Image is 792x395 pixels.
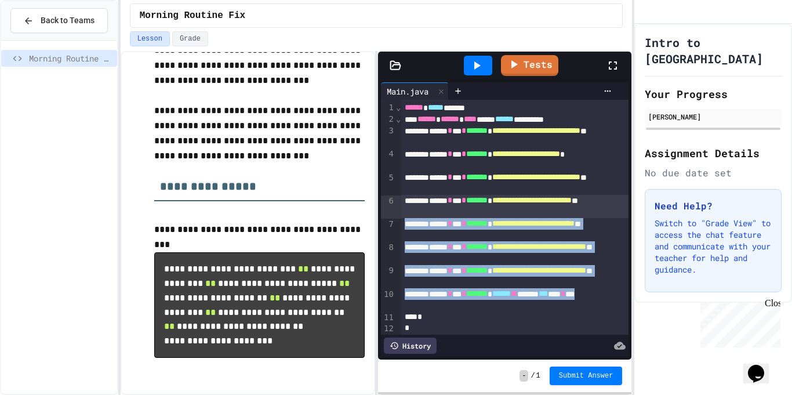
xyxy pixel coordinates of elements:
div: [PERSON_NAME] [648,111,778,122]
div: 11 [381,312,395,324]
div: 12 [381,323,395,335]
div: No due date set [645,166,782,180]
iframe: chat widget [743,349,780,383]
div: 9 [381,265,395,288]
span: Fold line [395,114,401,124]
h2: Your Progress [645,86,782,102]
span: Back to Teams [41,15,95,27]
div: 2 [381,114,395,125]
div: History [384,338,437,354]
div: Chat with us now!Close [5,5,80,74]
span: - [519,370,528,382]
span: Fold line [395,103,401,112]
span: Morning Routine Fix [29,52,112,64]
h3: Need Help? [655,199,772,213]
div: Main.java [381,82,449,100]
button: Lesson [130,31,170,46]
div: 1 [381,102,395,114]
div: 8 [381,242,395,265]
div: 4 [381,148,395,172]
span: Submit Answer [559,371,613,380]
div: 3 [381,125,395,148]
span: Morning Routine Fix [140,9,245,23]
div: 7 [381,219,395,242]
button: Submit Answer [550,367,623,385]
iframe: chat widget [696,298,780,347]
a: Tests [501,55,558,76]
div: Main.java [381,85,434,97]
div: 5 [381,172,395,195]
p: Switch to "Grade View" to access the chat feature and communicate with your teacher for help and ... [655,218,772,276]
h1: Intro to [GEOGRAPHIC_DATA] [645,34,782,67]
div: 10 [381,289,395,312]
div: 6 [381,195,395,219]
h2: Assignment Details [645,145,782,161]
button: Back to Teams [10,8,108,33]
button: Grade [172,31,208,46]
span: 1 [536,371,540,380]
span: / [531,371,535,380]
